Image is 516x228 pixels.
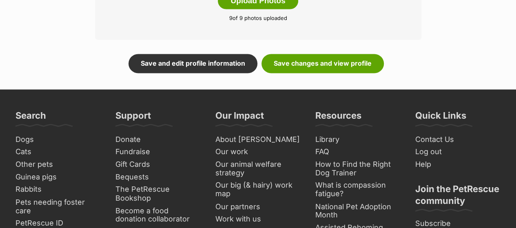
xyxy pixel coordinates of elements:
[212,213,304,225] a: Work with us
[12,171,104,184] a: Guinea pigs
[112,133,204,146] a: Donate
[412,146,504,158] a: Log out
[128,54,257,73] a: Save and edit profile information
[112,204,204,225] a: Become a food donation collaborator
[412,158,504,171] a: Help
[212,158,304,179] a: Our animal welfare strategy
[212,133,304,146] a: About [PERSON_NAME]
[112,183,204,204] a: The PetRescue Bookshop
[107,14,409,22] p: of 9 photos uploaded
[12,196,104,217] a: Pets needing foster care
[112,146,204,158] a: Fundraise
[12,146,104,158] a: Cats
[212,200,304,213] a: Our partners
[212,146,304,158] a: Our work
[112,171,204,184] a: Bequests
[212,179,304,200] a: Our big (& hairy) work map
[12,158,104,171] a: Other pets
[229,15,233,21] span: 9
[12,133,104,146] a: Dogs
[112,158,204,171] a: Gift Cards
[412,133,504,146] a: Contact Us
[312,133,404,146] a: Library
[215,110,264,126] h3: Our Impact
[16,110,46,126] h3: Search
[312,146,404,158] a: FAQ
[261,54,384,73] a: Save changes and view profile
[312,158,404,179] a: How to Find the Right Dog Trainer
[312,179,404,200] a: What is compassion fatigue?
[415,110,466,126] h3: Quick Links
[415,183,500,211] h3: Join the PetRescue community
[12,183,104,196] a: Rabbits
[312,200,404,221] a: National Pet Adoption Month
[115,110,151,126] h3: Support
[315,110,361,126] h3: Resources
